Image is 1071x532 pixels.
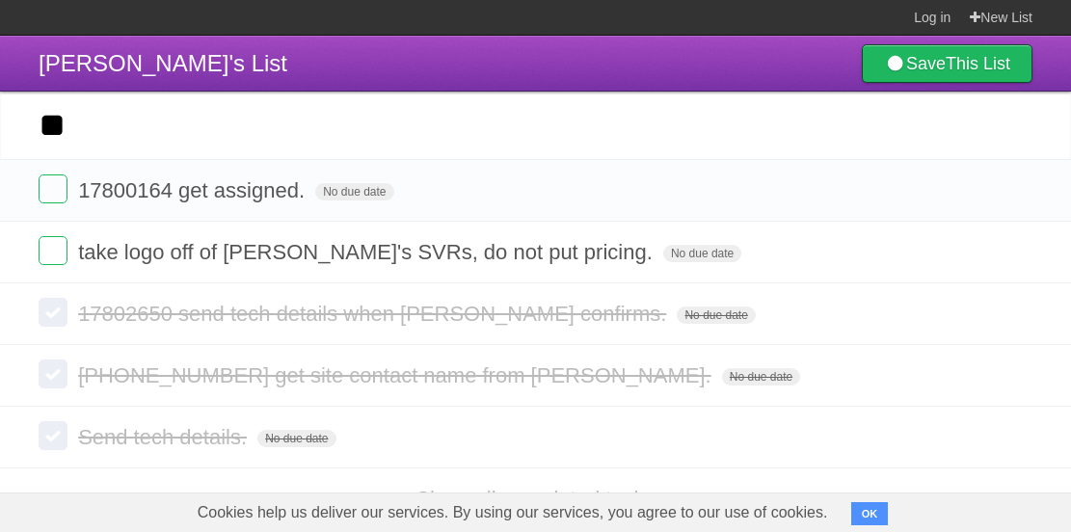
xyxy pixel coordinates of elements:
[39,174,67,203] label: Done
[663,245,741,262] span: No due date
[862,44,1032,83] a: SaveThis List
[257,430,335,447] span: No due date
[78,240,657,264] span: take logo off of [PERSON_NAME]'s SVRs, do not put pricing.
[946,54,1010,73] b: This List
[178,493,847,532] span: Cookies help us deliver our services. By using our services, you agree to our use of cookies.
[78,425,252,449] span: Send tech details.
[78,302,671,326] span: 17802650 send tech details when [PERSON_NAME] confirms.
[415,487,655,511] a: Show all completed tasks
[39,236,67,265] label: Done
[78,363,716,387] span: [PHONE_NUMBER] get site contact name from [PERSON_NAME].
[78,178,309,202] span: 17800164 get assigned.
[39,298,67,327] label: Done
[39,50,287,76] span: [PERSON_NAME]'s List
[39,421,67,450] label: Done
[315,183,393,200] span: No due date
[722,368,800,386] span: No due date
[851,502,889,525] button: OK
[39,359,67,388] label: Done
[677,306,755,324] span: No due date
